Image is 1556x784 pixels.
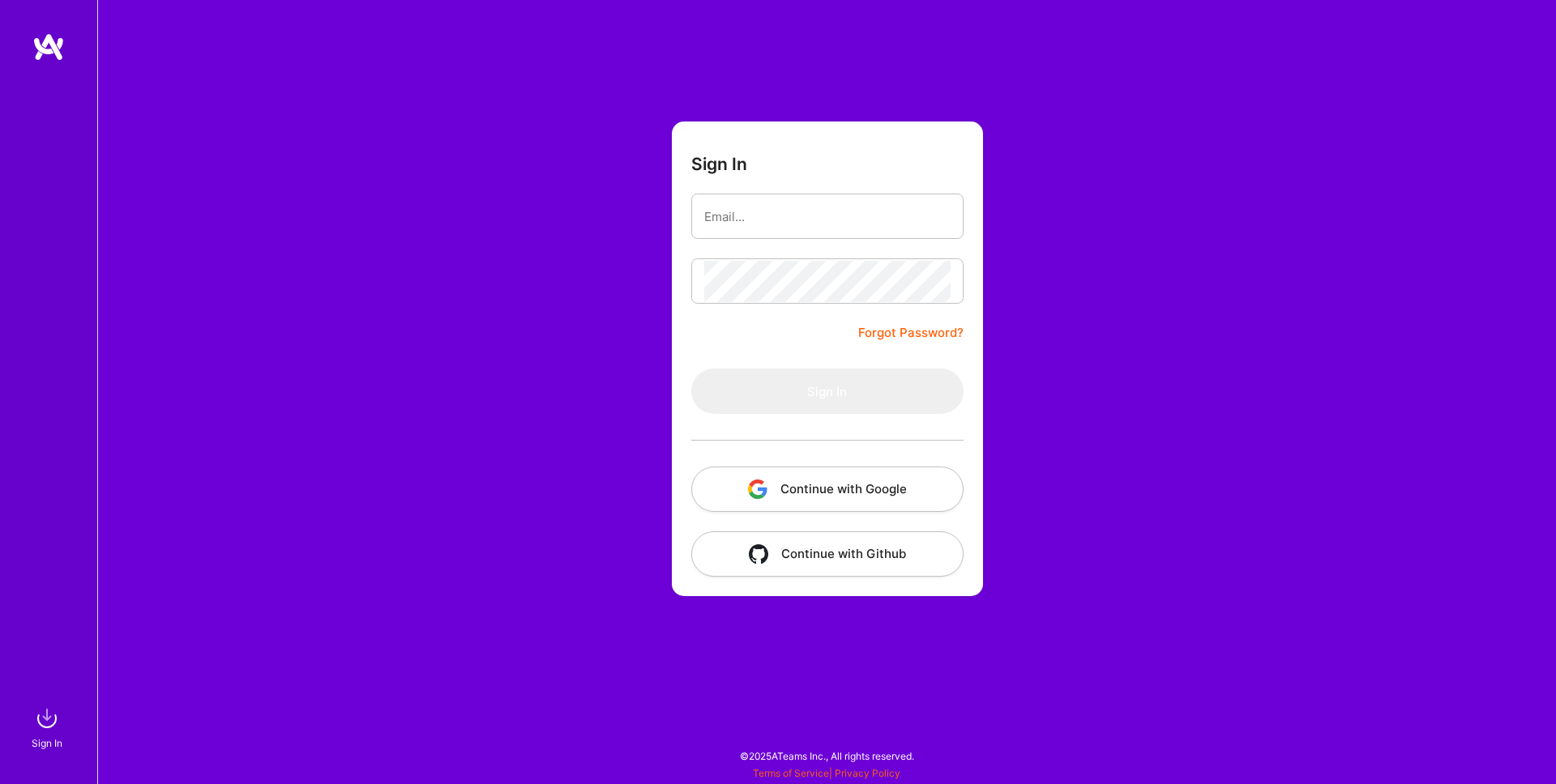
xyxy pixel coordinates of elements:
[753,767,900,779] span: |
[858,323,964,343] a: Forgot Password?
[34,702,63,752] a: sign inSign In
[32,735,62,752] div: Sign In
[31,702,63,735] img: sign in
[32,32,65,62] img: logo
[691,369,964,414] button: Sign In
[691,531,964,577] button: Continue with Github
[97,735,1556,776] div: © 2025 ATeams Inc., All rights reserved.
[691,154,747,174] h3: Sign In
[749,544,768,564] img: icon
[704,196,951,237] input: Email...
[748,479,767,499] img: icon
[835,767,900,779] a: Privacy Policy
[691,467,964,512] button: Continue with Google
[753,767,829,779] a: Terms of Service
